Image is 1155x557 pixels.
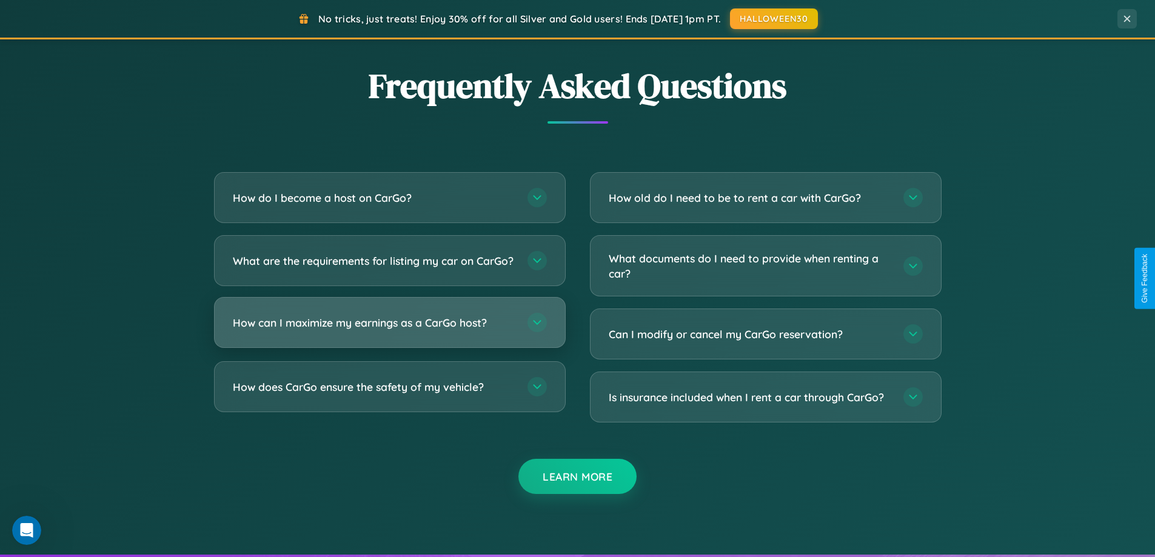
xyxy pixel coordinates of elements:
[318,13,721,25] span: No tricks, just treats! Enjoy 30% off for all Silver and Gold users! Ends [DATE] 1pm PT.
[1140,254,1149,303] div: Give Feedback
[609,190,891,205] h3: How old do I need to be to rent a car with CarGo?
[518,459,637,494] button: Learn More
[233,190,515,205] h3: How do I become a host on CarGo?
[609,390,891,405] h3: Is insurance included when I rent a car through CarGo?
[233,315,515,330] h3: How can I maximize my earnings as a CarGo host?
[12,516,41,545] iframe: Intercom live chat
[609,251,891,281] h3: What documents do I need to provide when renting a car?
[609,327,891,342] h3: Can I modify or cancel my CarGo reservation?
[233,253,515,268] h3: What are the requirements for listing my car on CarGo?
[730,8,818,29] button: HALLOWEEN30
[233,379,515,395] h3: How does CarGo ensure the safety of my vehicle?
[214,62,942,109] h2: Frequently Asked Questions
